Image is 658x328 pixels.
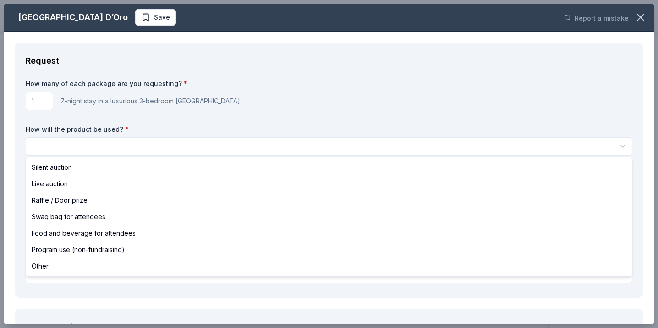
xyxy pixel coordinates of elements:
span: Live auction [32,178,68,189]
span: Swag bag for attendees [32,211,105,222]
span: Orange & Gold Gala [160,11,225,22]
span: Raffle / Door prize [32,195,88,206]
span: Other [32,261,49,272]
span: Silent auction [32,162,72,173]
span: Program use (non-fundraising) [32,244,125,255]
span: Food and beverage for attendees [32,228,136,239]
